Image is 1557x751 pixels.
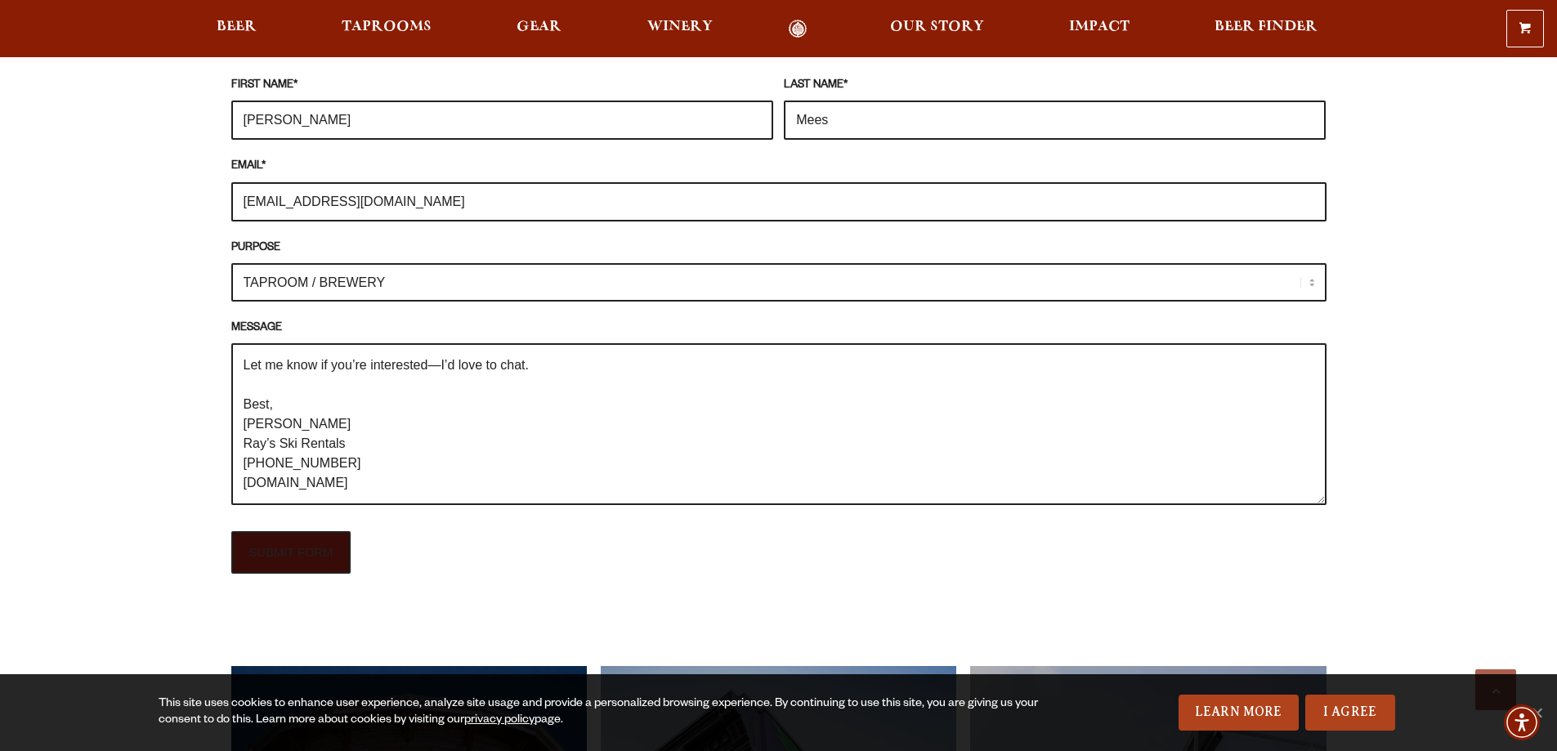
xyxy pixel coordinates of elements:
label: FIRST NAME [231,77,773,95]
span: Impact [1069,20,1130,34]
a: Taprooms [331,20,442,38]
a: Scroll to top [1475,669,1516,710]
span: Beer Finder [1215,20,1318,34]
a: Our Story [879,20,995,38]
a: Beer [206,20,267,38]
span: Winery [647,20,713,34]
abbr: required [262,161,266,172]
div: This site uses cookies to enhance user experience, analyze site usage and provide a personalized ... [159,696,1044,729]
a: Gear [506,20,572,38]
div: Accessibility Menu [1504,704,1540,740]
abbr: required [293,80,298,92]
span: Taprooms [342,20,432,34]
a: Odell Home [767,20,829,38]
label: LAST NAME [784,77,1326,95]
input: SUBMIT FORM [231,531,351,574]
span: Gear [517,20,562,34]
a: Winery [637,20,723,38]
a: Beer Finder [1204,20,1328,38]
span: Beer [217,20,257,34]
label: PURPOSE [231,239,1327,257]
a: Impact [1058,20,1140,38]
label: EMAIL [231,158,1327,176]
span: Our Story [890,20,984,34]
a: I Agree [1305,695,1395,731]
a: privacy policy [464,714,535,727]
a: Learn More [1179,695,1299,731]
abbr: required [843,80,848,92]
label: MESSAGE [231,320,1327,338]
